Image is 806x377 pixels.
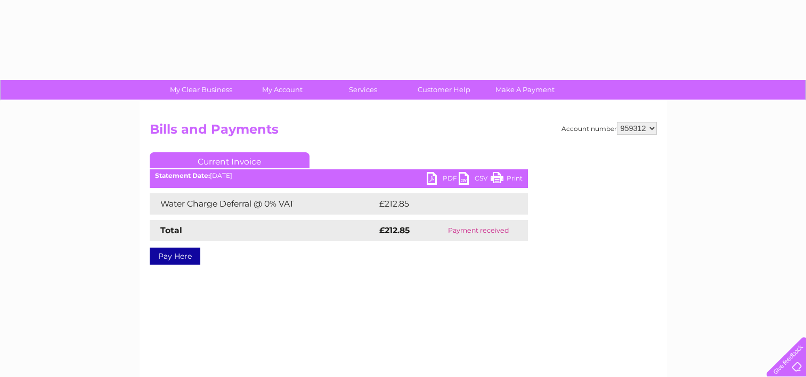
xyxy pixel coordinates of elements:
td: Payment received [429,220,527,241]
a: Pay Here [150,248,200,265]
a: My Clear Business [157,80,245,100]
td: £212.85 [377,193,508,215]
a: Current Invoice [150,152,310,168]
a: PDF [427,172,459,187]
td: Water Charge Deferral @ 0% VAT [150,193,377,215]
a: Print [491,172,523,187]
a: Customer Help [400,80,488,100]
div: Account number [561,122,657,135]
h2: Bills and Payments [150,122,657,142]
strong: £212.85 [379,225,410,235]
a: Make A Payment [481,80,569,100]
div: [DATE] [150,172,528,179]
a: Services [319,80,407,100]
a: My Account [238,80,326,100]
strong: Total [160,225,182,235]
a: CSV [459,172,491,187]
b: Statement Date: [155,171,210,179]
